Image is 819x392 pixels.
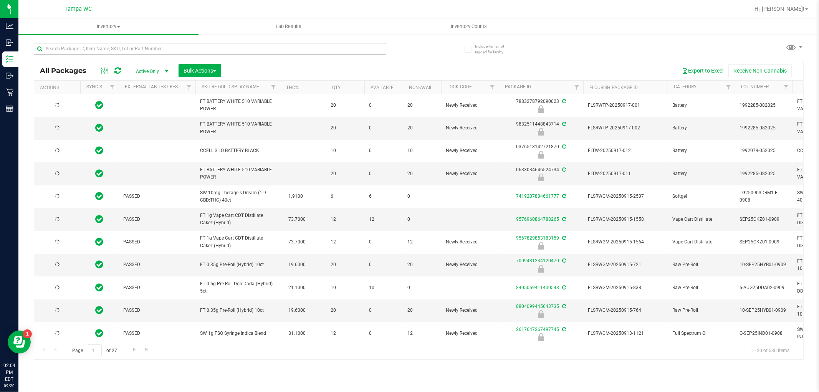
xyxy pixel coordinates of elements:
[516,235,559,241] a: 9567829853183159
[409,85,443,90] a: Non-Available
[369,216,398,223] span: 12
[440,23,497,30] span: Inventory Counts
[505,84,531,89] a: Package ID
[369,170,398,177] span: 0
[407,216,437,223] span: 0
[6,39,13,46] inline-svg: Inbound
[740,238,788,246] span: SEP25CKZ01-0909
[728,64,792,77] button: Receive Non-Cannabis
[588,124,663,132] span: FLSRWTP-20250917-002
[516,285,559,290] a: 8405059411400543
[331,330,360,337] span: 12
[722,81,735,94] a: Filter
[561,217,566,222] span: Sync from Compliance System
[331,193,360,200] span: 6
[332,85,341,90] a: Qty
[754,6,804,12] span: Hi, [PERSON_NAME]!
[96,168,104,179] span: In Sync
[200,189,275,204] span: SW 10mg Theragels Dream (1:9 CBD:THC) 40ct
[588,284,663,291] span: FLSRWGM-20250915-838
[285,237,309,248] span: 73.7000
[331,102,360,109] span: 20
[200,307,275,314] span: FT 0.35g Pre-Roll (Hybrid) 10ct
[446,124,494,132] span: Newly Received
[740,261,788,268] span: 10-SEP25HYB01-0909
[498,310,584,318] div: Newly Received
[498,151,584,159] div: Newly Received
[66,344,124,356] span: Page of 27
[123,216,191,223] span: PASSED
[741,84,769,89] a: Lot Number
[446,238,494,246] span: Newly Received
[498,105,584,113] div: Newly Received
[561,258,566,263] span: Sync from Compliance System
[498,265,584,273] div: Newly Received
[672,170,730,177] span: Battery
[498,166,584,181] div: 0633034646524734
[589,85,638,90] a: Flourish Package ID
[674,84,697,89] a: Category
[672,216,730,223] span: Vape Cart Distillate
[672,124,730,132] span: Battery
[331,284,360,291] span: 10
[407,238,437,246] span: 12
[561,327,566,332] span: Sync from Compliance System
[740,189,788,204] span: TG250903DRM1-F-0908
[123,261,191,268] span: PASSED
[18,18,199,35] a: Inventory
[106,81,119,94] a: Filter
[740,284,788,291] span: 5-AUG25DDA02-0909
[561,304,566,309] span: Sync from Compliance System
[6,88,13,96] inline-svg: Retail
[202,84,259,89] a: Sku Retail Display Name
[498,333,584,341] div: Newly Received
[516,194,559,199] a: 7419207834661777
[369,261,398,268] span: 0
[561,99,566,104] span: Sync from Compliance System
[18,23,199,30] span: Inventory
[780,81,793,94] a: Filter
[475,43,513,55] span: Include items not tagged for facility
[8,331,31,354] iframe: Resource center
[561,144,566,149] span: Sync from Compliance System
[123,307,191,314] span: PASSED
[34,43,386,55] input: Search Package ID, Item Name, SKU, Lot or Part Number...
[740,307,788,314] span: 10-SEP25HYB01-0909
[446,102,494,109] span: Newly Received
[498,128,584,136] div: Newly Received
[96,259,104,270] span: In Sync
[407,284,437,291] span: 0
[561,121,566,127] span: Sync from Compliance System
[96,305,104,316] span: In Sync
[561,167,566,172] span: Sync from Compliance System
[199,18,379,35] a: Lab Results
[446,307,494,314] span: Newly Received
[200,212,275,227] span: FT 1g Vape Cart CDT Distillate Cakez (Hybrid)
[184,68,216,74] span: Bulk Actions
[285,214,309,225] span: 73.7000
[286,85,299,90] a: THC%
[498,242,584,250] div: Newly Received
[516,258,559,263] a: 7009431234120470
[40,85,77,90] div: Actions
[200,147,275,154] span: CCELL SILO BATTERY BLACK
[745,344,796,356] span: 1 - 20 of 530 items
[588,330,663,337] span: FLSRWGM-20250913-1121
[516,217,559,222] a: 9576960864788265
[285,282,309,293] span: 21.1000
[588,216,663,223] span: FLSRWGM-20250915-1558
[200,235,275,249] span: FT 1g Vape Cart CDT Distillate Cakez (Hybrid)
[96,100,104,111] span: In Sync
[407,170,437,177] span: 20
[407,261,437,268] span: 20
[588,238,663,246] span: FLSRWGM-20250915-1564
[96,122,104,133] span: In Sync
[267,81,280,94] a: Filter
[129,344,140,355] a: Go to the next page
[285,328,309,339] span: 81.1000
[498,98,584,113] div: 7883278792090023
[498,143,584,158] div: 0376513142721870
[740,124,788,132] span: 1992285-082025
[588,170,663,177] span: FLTW-20250917-011
[672,238,730,246] span: Vape Cart Distillate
